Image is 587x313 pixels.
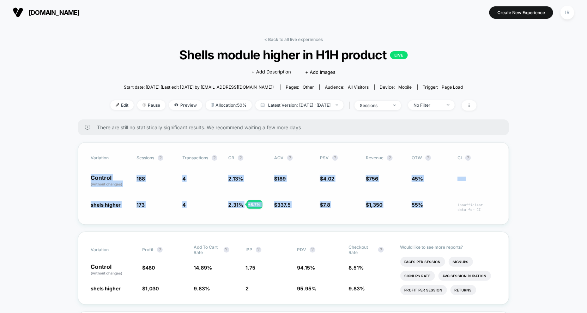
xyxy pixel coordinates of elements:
[145,285,159,291] span: 1,030
[366,155,383,160] span: Revenue
[332,155,338,161] button: ?
[142,247,153,252] span: Profit
[91,244,129,255] span: Variation
[228,176,243,182] span: 2.13 %
[412,155,450,161] span: OTW
[137,176,145,182] span: 188
[412,202,423,208] span: 55%
[137,202,145,208] span: 173
[194,265,212,271] span: 14.89 %
[366,176,378,182] span: $
[274,202,291,208] span: $
[264,37,323,42] a: < Back to all live experiences
[323,176,334,182] span: 4.02
[212,155,217,161] button: ?
[369,202,382,208] span: 1,350
[400,285,447,295] li: Profit Per Session
[458,155,496,161] span: CI
[347,100,355,111] span: |
[458,177,496,187] span: ---
[297,247,306,252] span: PDV
[211,103,214,107] img: rebalance
[91,182,122,186] span: (without changes)
[458,203,496,212] span: Insufficient data for CI
[142,265,155,271] span: $
[287,155,293,161] button: ?
[246,285,249,291] span: 2
[91,155,129,161] span: Variation
[320,155,329,160] span: PSV
[390,51,408,59] p: LIVE
[305,69,335,75] span: + Add Images
[91,202,121,208] span: shels higher
[369,176,378,182] span: 756
[110,100,134,110] span: Edit
[400,257,445,267] li: Pages Per Session
[323,202,330,208] span: 7.8
[194,285,210,291] span: 9.83 %
[349,265,364,271] span: 8.51 %
[143,103,146,107] img: end
[387,155,393,161] button: ?
[129,47,458,62] span: Shells module higher in H1H product
[447,104,449,106] img: end
[393,105,396,106] img: end
[442,84,463,90] span: Page Load
[320,176,334,182] span: $
[297,265,315,271] span: 94.15 %
[252,69,291,76] span: + Add Description
[277,202,291,208] span: 337.5
[320,202,330,208] span: $
[303,84,314,90] span: other
[13,7,23,18] img: Visually logo
[261,103,265,107] img: calendar
[238,155,243,161] button: ?
[142,285,159,291] span: $
[399,84,412,90] span: mobile
[137,100,165,110] span: Pause
[561,6,574,19] div: IR
[158,155,163,161] button: ?
[413,102,442,108] div: No Filter
[310,247,315,253] button: ?
[374,84,417,90] span: Device:
[274,176,286,182] span: $
[182,202,186,208] span: 4
[91,271,122,275] span: (without changes)
[450,285,476,295] li: Returns
[182,176,186,182] span: 4
[400,271,435,281] li: Signups Rate
[423,84,463,90] div: Trigger:
[378,247,384,253] button: ?
[286,84,314,90] div: Pages:
[274,155,284,160] span: AOV
[116,103,119,107] img: edit
[558,5,576,20] button: IR
[157,247,163,253] button: ?
[247,200,262,209] div: + 8.7 %
[366,202,382,208] span: $
[348,84,369,90] span: All Visitors
[246,247,252,252] span: IPP
[91,175,129,187] p: Control
[11,7,82,18] button: [DOMAIN_NAME]
[224,247,229,253] button: ?
[91,264,135,276] p: Control
[336,104,338,106] img: end
[194,244,220,255] span: Add To Cart Rate
[297,285,316,291] span: 95.95 %
[29,9,80,16] span: [DOMAIN_NAME]
[360,103,388,108] div: sessions
[489,6,553,19] button: Create New Experience
[169,100,202,110] span: Preview
[277,176,286,182] span: 189
[145,265,155,271] span: 480
[325,84,369,90] div: Audience:
[182,155,208,160] span: Transactions
[137,155,154,160] span: Sessions
[449,257,473,267] li: Signups
[206,100,252,110] span: Allocation: 50%
[412,176,423,182] span: 45%
[425,155,431,161] button: ?
[400,244,497,250] p: Would like to see more reports?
